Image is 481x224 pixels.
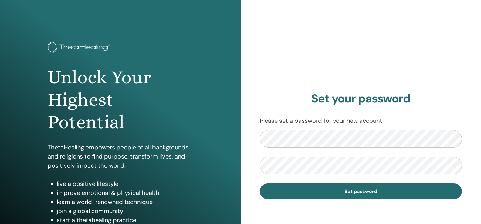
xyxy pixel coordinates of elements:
[344,188,377,195] span: Set password
[57,179,193,188] li: live a positive lifestyle
[48,66,193,134] h1: Unlock Your Highest Potential
[57,206,193,216] li: join a global community
[260,183,462,199] button: Set password
[260,116,462,125] p: Please set a password for your new account
[57,188,193,197] li: improve emotional & physical health
[260,92,462,106] h2: Set your password
[57,197,193,206] li: learn a world-renowned technique
[48,143,193,170] p: ThetaHealing empowers people of all backgrounds and religions to find purpose, transform lives, a...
